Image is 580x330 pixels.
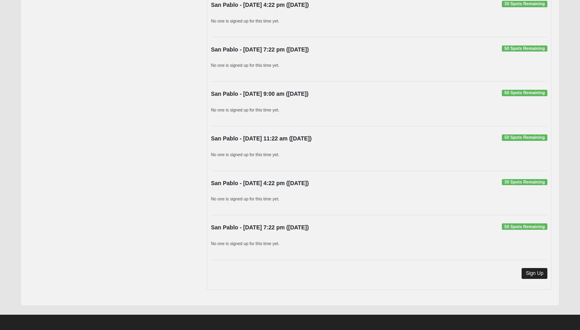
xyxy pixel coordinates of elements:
span: 50 Spots Remaining [502,134,547,141]
a: Sign Up [522,268,547,279]
strong: San Pablo - [DATE] 4:22 pm ([DATE]) [211,180,309,186]
strong: San Pablo - [DATE] 4:22 pm ([DATE]) [211,2,309,8]
strong: San Pablo - [DATE] 7:22 pm ([DATE]) [211,46,309,53]
small: No one is signed up for this time yet. [211,196,280,201]
span: 50 Spots Remaining [502,90,547,96]
small: No one is signed up for this time yet. [211,152,280,157]
span: 30 Spots Remaining [502,1,547,7]
span: 50 Spots Remaining [502,45,547,52]
span: 30 Spots Remaining [502,179,547,186]
small: No one is signed up for this time yet. [211,63,280,68]
small: No one is signed up for this time yet. [211,19,280,23]
strong: San Pablo - [DATE] 9:00 am ([DATE]) [211,91,309,97]
span: 50 Spots Remaining [502,223,547,230]
strong: San Pablo - [DATE] 11:22 am ([DATE]) [211,135,312,142]
strong: San Pablo - [DATE] 7:22 pm ([DATE]) [211,224,309,231]
small: No one is signed up for this time yet. [211,107,280,112]
small: No one is signed up for this time yet. [211,241,280,246]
